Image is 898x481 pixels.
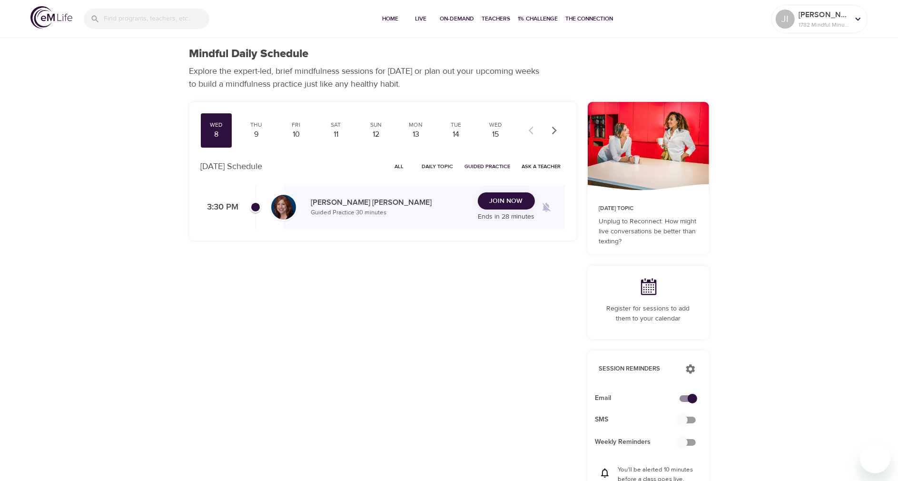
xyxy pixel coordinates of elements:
div: 9 [244,129,268,140]
p: Session Reminders [599,364,676,374]
div: 10 [284,129,308,140]
span: 1% Challenge [518,14,558,24]
button: Ask a Teacher [518,159,565,174]
span: On-Demand [440,14,474,24]
div: Fri [284,121,308,129]
span: Join Now [490,195,523,207]
span: Live [410,14,433,24]
p: Ends in 28 minutes [478,212,535,222]
button: Guided Practice [461,159,514,174]
img: Elaine_Smookler-min.jpg [271,195,296,220]
span: Home [379,14,402,24]
p: Guided Practice · 30 minutes [311,208,470,218]
div: 11 [324,129,348,140]
div: 14 [444,129,468,140]
div: JI [776,10,795,29]
button: Daily Topic [418,159,457,174]
div: 13 [404,129,428,140]
button: All [384,159,414,174]
img: logo [30,6,72,29]
span: The Connection [566,14,613,24]
p: [PERSON_NAME] [799,9,849,20]
span: Teachers [482,14,511,24]
p: Explore the expert-led, brief mindfulness sessions for [DATE] or plan out your upcoming weeks to ... [189,65,546,90]
h1: Mindful Daily Schedule [189,47,309,61]
p: 3:30 PM [201,201,239,214]
p: Register for sessions to add them to your calendar [599,304,698,324]
iframe: Button to launch messaging window [860,443,890,473]
div: Thu [244,121,268,129]
div: Sat [324,121,348,129]
span: Daily Topic [422,162,454,171]
span: Guided Practice [465,162,511,171]
div: 8 [205,129,228,140]
span: All [388,162,411,171]
div: 12 [364,129,388,140]
span: Email [595,393,686,403]
button: Join Now [478,192,535,210]
span: Weekly Reminders [595,437,686,447]
div: 15 [484,129,508,140]
p: [PERSON_NAME] [PERSON_NAME] [311,197,470,208]
p: [DATE] Topic [599,204,698,213]
input: Find programs, teachers, etc... [104,9,209,29]
div: Wed [205,121,228,129]
span: Ask a Teacher [522,162,561,171]
p: Unplug to Reconnect: How might live conversations be better than texting? [599,217,698,247]
div: Wed [484,121,508,129]
span: SMS [595,415,686,425]
p: 1782 Mindful Minutes [799,20,849,29]
div: Tue [444,121,468,129]
div: Sun [364,121,388,129]
div: Mon [404,121,428,129]
p: [DATE] Schedule [201,160,263,173]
